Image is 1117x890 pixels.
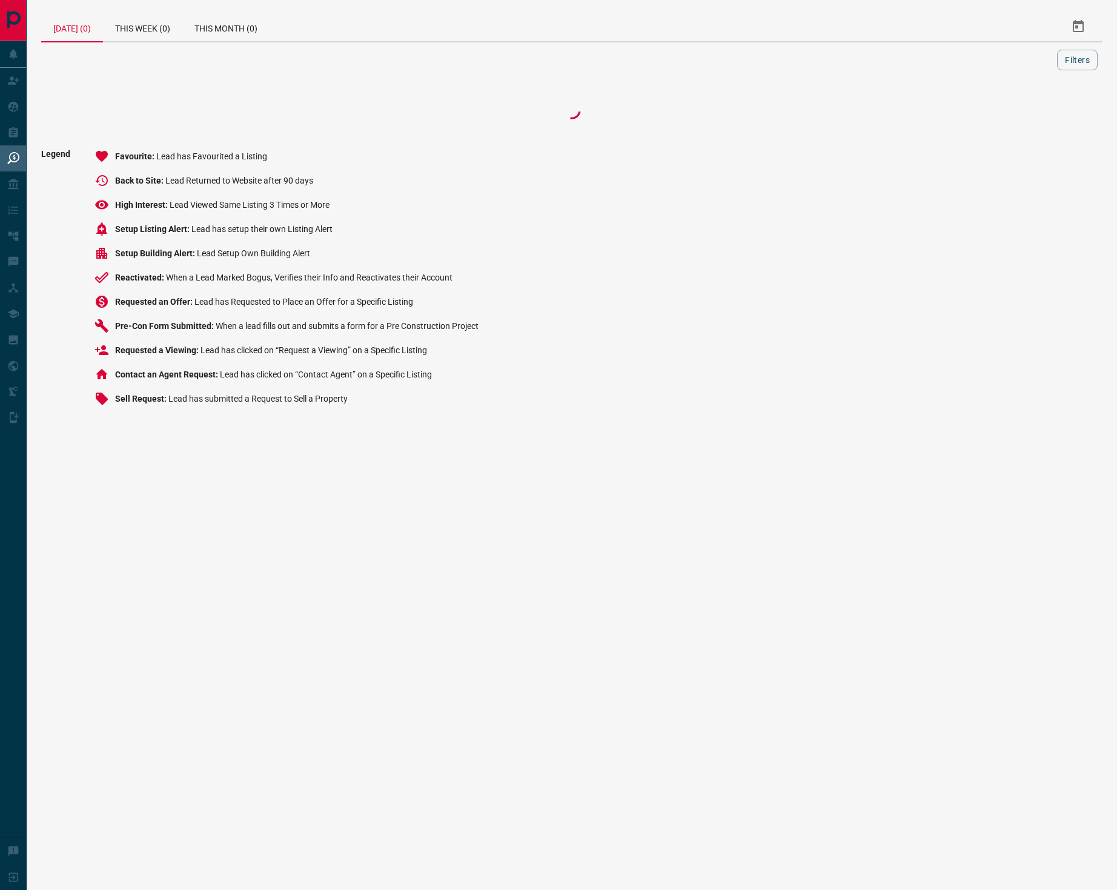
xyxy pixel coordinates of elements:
[197,248,310,258] span: Lead Setup Own Building Alert
[115,248,197,258] span: Setup Building Alert
[41,149,70,416] span: Legend
[103,12,182,41] div: This Week (0)
[41,12,103,42] div: [DATE] (0)
[165,176,313,185] span: Lead Returned to Website after 90 days
[115,200,170,210] span: High Interest
[115,176,165,185] span: Back to Site
[201,345,427,355] span: Lead has clicked on “Request a Viewing” on a Specific Listing
[194,297,413,307] span: Lead has Requested to Place an Offer for a Specific Listing
[220,370,432,379] span: Lead has clicked on “Contact Agent” on a Specific Listing
[115,321,216,331] span: Pre-Con Form Submitted
[216,321,479,331] span: When a lead fills out and submits a form for a Pre Construction Project
[156,151,267,161] span: Lead has Favourited a Listing
[182,12,270,41] div: This Month (0)
[115,394,168,403] span: Sell Request
[115,273,166,282] span: Reactivated
[1057,50,1098,70] button: Filters
[166,273,452,282] span: When a Lead Marked Bogus, Verifies their Info and Reactivates their Account
[191,224,333,234] span: Lead has setup their own Listing Alert
[115,224,191,234] span: Setup Listing Alert
[168,394,348,403] span: Lead has submitted a Request to Sell a Property
[115,370,220,379] span: Contact an Agent Request
[115,345,201,355] span: Requested a Viewing
[115,297,194,307] span: Requested an Offer
[115,151,156,161] span: Favourite
[1064,12,1093,41] button: Select Date Range
[511,98,632,122] div: Loading
[170,200,330,210] span: Lead Viewed Same Listing 3 Times or More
